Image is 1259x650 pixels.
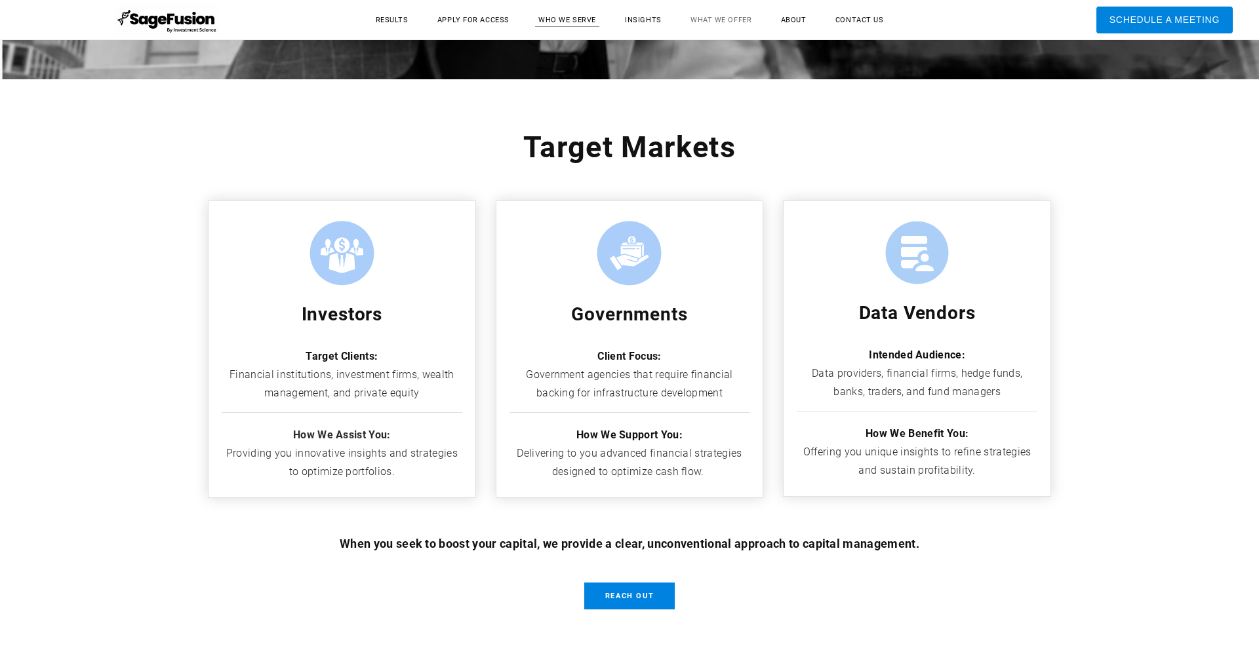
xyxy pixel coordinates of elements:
font: How We Benefit You: [866,427,969,440]
a: reach out [584,583,675,609]
font: Intended Audience: [869,349,965,361]
font: How We Support You: [576,429,683,441]
font: Target Clients: [306,350,378,362]
strong: Governments [571,303,687,325]
font: Financial institutions, investment firms, wealth management, and private equity [230,368,454,399]
img: Picture [597,221,662,286]
a: Results [363,10,422,30]
font: Providing you innovative insights and strategies to optimize portfolios. [226,447,458,478]
a: Schedule A Meeting [1096,7,1233,33]
div: ​ ​ [510,426,750,481]
a: Who We Serve [525,10,609,30]
img: Picture [885,221,949,284]
a: Apply for Access [424,10,523,30]
a: What We Offer [677,10,765,30]
strong: Data Vendors [859,302,976,324]
a: Contact Us [822,10,897,30]
font: Government agencies that require financial backing for infrastructure development [526,368,732,399]
font: Client Focus: [597,350,661,362]
img: SageFusion | Intelligent Investment Management [115,3,220,36]
a: Insights [612,10,674,30]
font: How We Assist You: [293,429,391,441]
strong: Investors [302,303,383,325]
font: When you seek to boost your capital, we provide a clear, unconventional approach to capital manag... [340,537,919,550]
img: Picture [310,221,374,286]
font: Delivering to you advanced financial strategies designed to optimize cash flow. [517,447,742,478]
a: About [768,10,820,30]
font: Offering you unique insights to refine strategies and sustain profitability. [803,446,1031,476]
font: Data providers, financial firms, hedge funds, banks, traders, and fund managers [812,367,1022,398]
h2: Target Markets [208,134,1051,161]
div: ​ [208,94,1051,131]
